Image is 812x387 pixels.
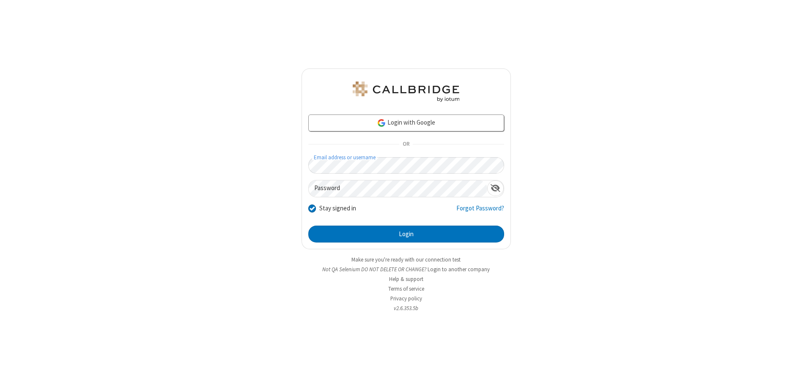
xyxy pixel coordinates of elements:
iframe: Chat [791,365,806,381]
img: QA Selenium DO NOT DELETE OR CHANGE [351,82,461,102]
li: Not QA Selenium DO NOT DELETE OR CHANGE? [302,265,511,273]
div: Show password [487,180,504,196]
input: Email address or username [308,157,504,174]
button: Login to another company [428,265,490,273]
a: Make sure you're ready with our connection test [351,256,461,263]
li: v2.6.353.5b [302,304,511,312]
label: Stay signed in [319,204,356,213]
button: Login [308,226,504,243]
input: Password [309,180,487,197]
a: Help & support [389,275,423,283]
a: Terms of service [388,285,424,292]
a: Forgot Password? [456,204,504,220]
a: Privacy policy [390,295,422,302]
img: google-icon.png [377,118,386,128]
span: OR [399,139,413,150]
a: Login with Google [308,114,504,131]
